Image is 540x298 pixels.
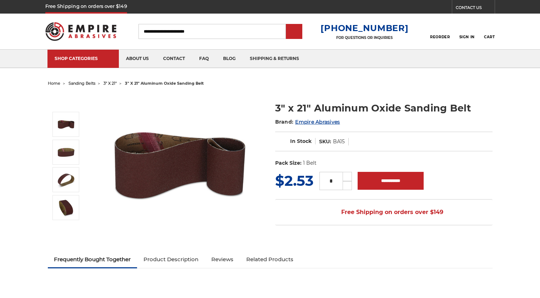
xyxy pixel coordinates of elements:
div: SHOP CATEGORIES [55,56,112,61]
img: 3" x 21" Sanding Belt - AOX [57,199,75,217]
a: sanding belts [69,81,95,86]
span: Reorder [430,35,450,39]
a: blog [216,50,243,68]
span: In Stock [290,138,312,144]
dd: BA15 [333,138,345,145]
dd: 1 Belt [303,159,317,167]
a: 3" x 21" [104,81,117,86]
dt: SKU: [319,138,331,145]
a: Related Products [240,252,300,267]
input: Submit [287,25,301,39]
img: 3" x 21" Aluminum Oxide Sanding Belt [109,94,252,237]
a: Reorder [430,24,450,39]
a: faq [192,50,216,68]
a: about us [119,50,156,68]
dt: Pack Size: [275,159,302,167]
p: FOR QUESTIONS OR INQUIRIES [321,35,408,40]
a: contact [156,50,192,68]
a: Product Description [137,252,205,267]
a: [PHONE_NUMBER] [321,23,408,33]
a: home [48,81,60,86]
button: Next [58,221,75,236]
button: Previous [58,96,75,112]
img: Empire Abrasives [45,18,117,45]
span: Brand: [275,119,294,125]
img: 3" x 21" Sanding Belt - Aluminum Oxide [57,143,75,161]
a: Empire Abrasives [295,119,340,125]
h1: 3" x 21" Aluminum Oxide Sanding Belt [275,101,493,115]
a: Cart [484,24,495,39]
span: Cart [484,35,495,39]
img: 3" x 21" Aluminum Oxide Sanding Belt [57,115,75,133]
span: 3" x 21" aluminum oxide sanding belt [125,81,204,86]
a: Reviews [205,252,240,267]
span: Free Shipping on orders over $149 [324,205,443,219]
a: shipping & returns [243,50,306,68]
a: Frequently Bought Together [48,252,137,267]
img: 3" x 21" AOX Sanding Belt [57,171,75,189]
a: CONTACT US [456,4,495,14]
span: Sign In [459,35,475,39]
span: $2.53 [275,172,314,189]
